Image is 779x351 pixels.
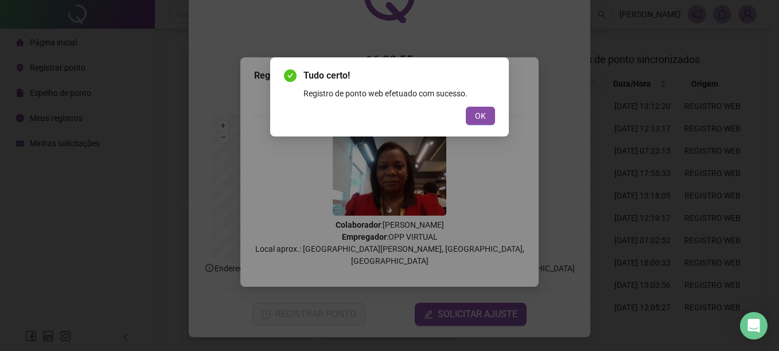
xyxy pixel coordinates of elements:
button: OK [466,107,495,125]
div: Open Intercom Messenger [740,312,768,340]
div: Registro de ponto web efetuado com sucesso. [303,87,495,100]
span: OK [475,110,486,122]
span: check-circle [284,69,297,82]
span: Tudo certo! [303,69,495,83]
